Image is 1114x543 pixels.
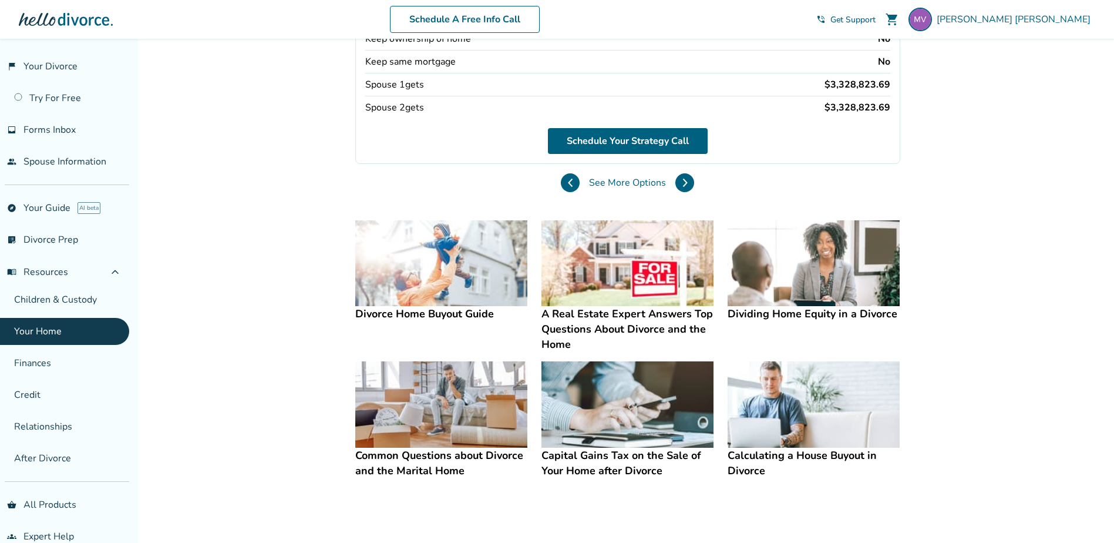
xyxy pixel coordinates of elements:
[728,306,900,321] h4: Dividing Home Equity in a Divorce
[355,361,527,478] a: Common Questions about Divorce and the Marital HomeCommon Questions about Divorce and the Marital...
[7,157,16,166] span: people
[824,78,890,91] div: $3,328,823.69
[108,265,122,279] span: expand_less
[7,500,16,510] span: shopping_basket
[365,55,456,68] div: Keep same mortgage
[541,306,714,352] h4: A Real Estate Expert Answers Top Questions About Divorce and the Home
[7,532,16,541] span: groups
[355,448,527,478] h4: Common Questions about Divorce and the Marital Home
[541,361,714,448] img: Capital Gains Tax on the Sale of Your Home after Divorce
[390,6,540,33] a: Schedule A Free Info Call
[7,235,16,244] span: list_alt_check
[355,220,527,307] img: Divorce Home Buyout Guide
[728,361,900,478] a: Calculating a House Buyout in DivorceCalculating a House Buyout in Divorce
[541,448,714,478] h4: Capital Gains Tax on the Sale of Your Home after Divorce
[7,203,16,213] span: explore
[7,62,16,71] span: flag_2
[908,8,932,31] img: mattvincent39@yahoo.com
[816,15,826,24] span: phone_in_talk
[78,202,100,214] span: AI beta
[937,13,1095,26] span: [PERSON_NAME] [PERSON_NAME]
[541,361,714,478] a: Capital Gains Tax on the Sale of Your Home after DivorceCapital Gains Tax on the Sale of Your Hom...
[7,125,16,135] span: inbox
[7,267,16,277] span: menu_book
[23,123,76,136] span: Forms Inbox
[365,78,424,91] div: Spouse 1 gets
[878,55,890,68] div: No
[728,220,900,322] a: Dividing Home Equity in a DivorceDividing Home Equity in a Divorce
[365,101,424,114] div: Spouse 2 gets
[548,128,708,154] a: Schedule Your Strategy Call
[541,220,714,353] a: A Real Estate Expert Answers Top Questions About Divorce and the HomeA Real Estate Expert Answers...
[589,176,666,189] span: See More Options
[830,14,876,25] span: Get Support
[7,266,68,279] span: Resources
[728,220,900,307] img: Dividing Home Equity in a Divorce
[824,101,890,114] div: $3,328,823.69
[355,220,527,322] a: Divorce Home Buyout GuideDivorce Home Buyout Guide
[728,361,900,448] img: Calculating a House Buyout in Divorce
[885,12,899,26] span: shopping_cart
[355,361,527,448] img: Common Questions about Divorce and the Marital Home
[1055,487,1114,543] iframe: Chat Widget
[541,220,714,307] img: A Real Estate Expert Answers Top Questions About Divorce and the Home
[816,14,876,25] a: phone_in_talkGet Support
[728,448,900,478] h4: Calculating a House Buyout in Divorce
[355,306,527,321] h4: Divorce Home Buyout Guide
